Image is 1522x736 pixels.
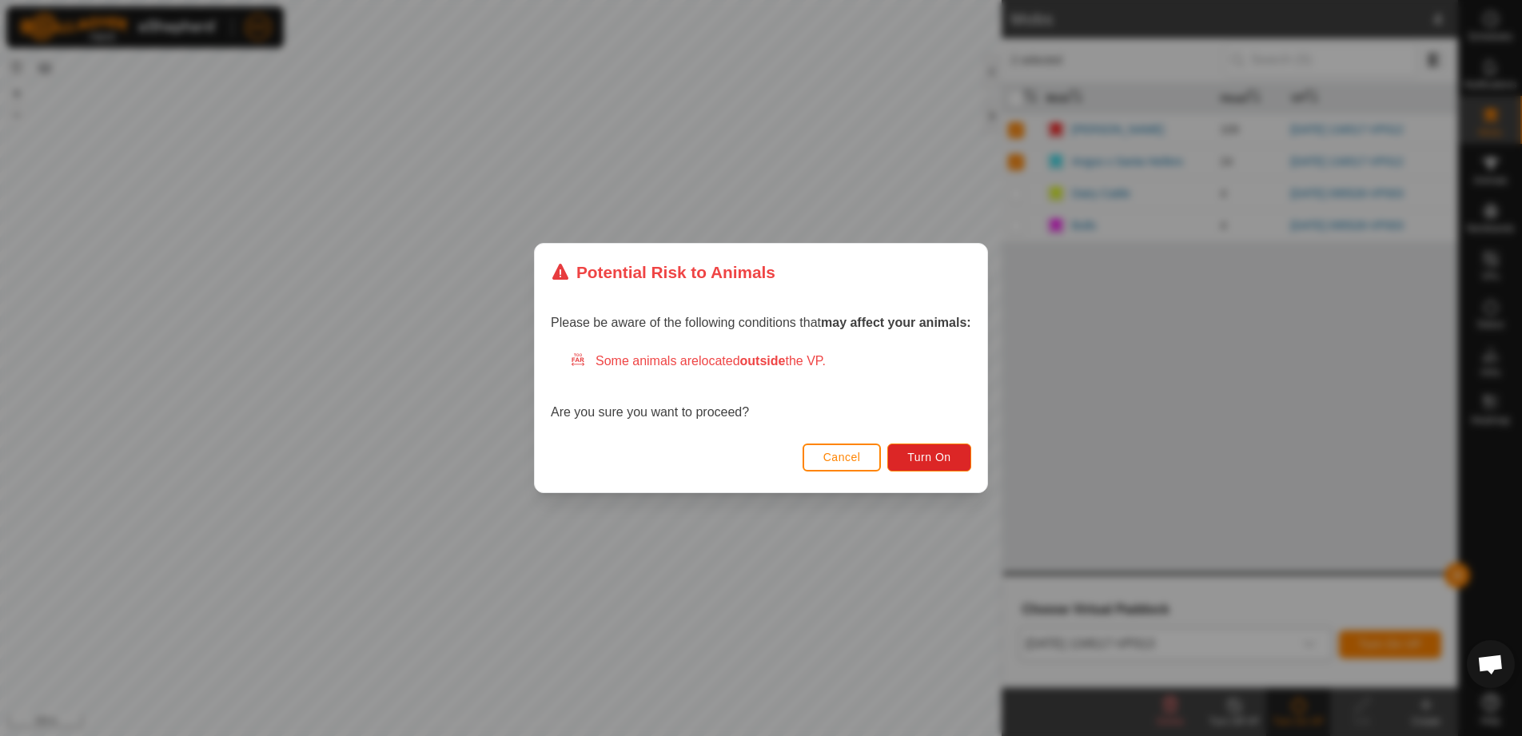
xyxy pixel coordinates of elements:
div: Are you sure you want to proceed? [551,352,971,422]
div: Open chat [1467,640,1515,688]
span: Turn On [908,451,951,463]
span: Please be aware of the following conditions that [551,316,971,329]
strong: outside [740,354,786,368]
strong: may affect your animals: [821,316,971,329]
button: Turn On [888,444,971,471]
span: located the VP. [699,354,826,368]
div: Some animals are [570,352,971,371]
span: Cancel [823,451,861,463]
div: Potential Risk to Animals [551,260,775,284]
button: Cancel [803,444,882,471]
